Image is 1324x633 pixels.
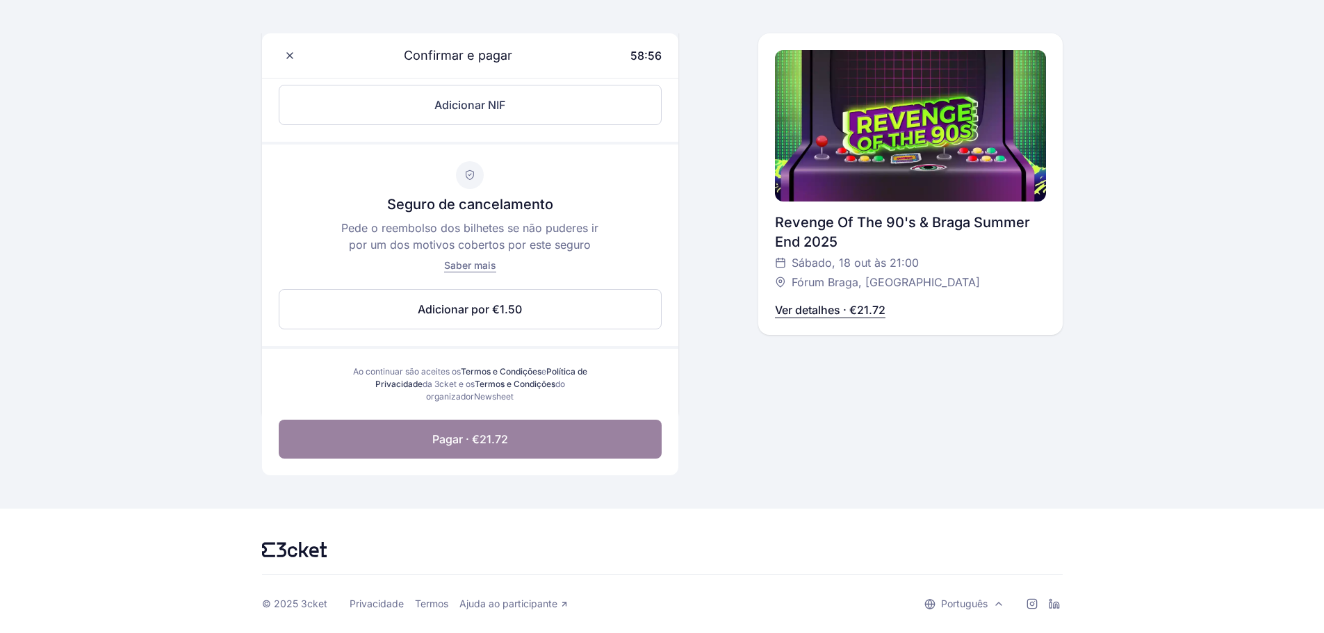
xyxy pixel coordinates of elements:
a: Termos [415,598,448,610]
span: Fórum Braga, [GEOGRAPHIC_DATA] [792,274,980,290]
span: Saber mais [444,259,496,271]
a: Termos e Condições [461,366,541,377]
p: Português [941,597,988,611]
div: Ao continuar são aceites os e da 3cket e os do organizador [340,365,600,403]
span: 58:56 [630,49,662,63]
button: Pagar · €21.72 [279,420,662,459]
a: Ajuda ao participante [459,598,569,610]
div: © 2025 3cket [262,598,327,610]
p: Ver detalhes · €21.72 [775,302,885,318]
span: Sábado, 18 out às 21:00 [792,254,919,271]
p: Pede o reembolso dos bilhetes se não puderes ir por um dos motivos cobertos por este seguro [336,220,603,253]
span: Ajuda ao participante [459,598,557,610]
span: Adicionar por €1.50 [418,301,522,318]
a: Termos e Condições [475,379,555,389]
p: Seguro de cancelamento [387,195,553,214]
button: Adicionar NIF [279,85,662,125]
div: Revenge Of The 90's & Braga Summer End 2025 [775,213,1046,252]
span: Confirmar e pagar [387,46,512,65]
button: Adicionar por €1.50 [279,289,662,329]
span: Pagar · €21.72 [432,431,508,447]
span: Newsheet [474,391,514,402]
a: Privacidade [350,598,404,610]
